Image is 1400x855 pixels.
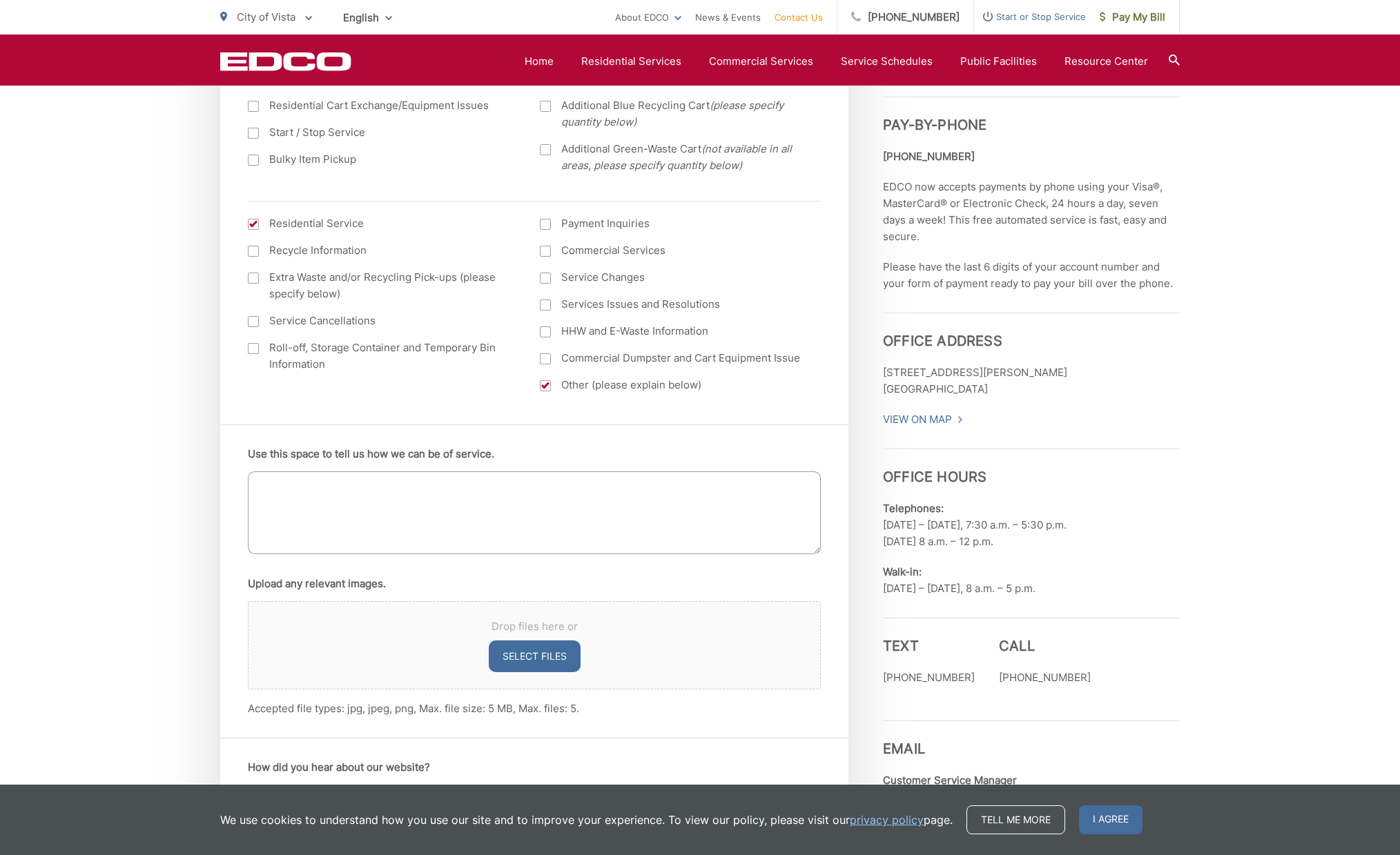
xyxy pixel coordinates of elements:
[561,99,784,128] em: (please specify quantity below)
[695,9,761,26] a: News & Events
[561,142,792,172] em: (not available in all areas, please specify quantity below)
[540,215,804,232] label: Payment Inquiries
[540,350,804,366] label: Commercial Dumpster and Cart Equipment Issue
[615,9,681,26] a: About EDCO
[540,323,804,340] label: HHW and E-Waste Information
[883,638,975,654] h3: Text
[883,313,1180,349] h3: Office Address
[1079,805,1143,834] span: I agree
[883,565,922,578] b: Walk-in:
[248,702,579,715] span: Accepted file types: jpg, jpeg, png, Max. file size: 5 MB, Max. files: 5.
[883,502,944,515] b: Telephones:
[248,340,512,373] label: Roll-off, Storage Container and Temporary Bin Information
[248,242,512,259] label: Recycle Information
[883,669,975,686] p: [PHONE_NUMBER]
[883,564,1180,597] p: [DATE] – [DATE], 8 a.m. – 5 p.m.
[248,151,512,168] label: Bulky Item Pickup
[1064,53,1148,70] a: Resource Center
[883,720,1180,757] h3: Email
[489,640,581,672] button: select files, upload any relevant images.
[248,124,512,141] label: Start / Stop Service
[220,52,351,71] a: EDCD logo. Return to the homepage.
[966,805,1065,834] a: Tell me more
[248,761,430,774] label: How did you hear about our website?
[883,179,1180,245] p: EDCO now accepts payments by phone using your Visa®, MasterCard® or Electronic Check, 24 hours a ...
[883,774,1017,787] strong: Customer Service Manager
[561,97,804,130] span: Additional Blue Recycling Cart
[248,313,512,329] label: Service Cancellations
[237,10,295,23] span: City of Vista
[883,449,1180,485] h3: Office Hours
[333,6,402,30] span: English
[248,448,494,460] label: Use this space to tell us how we can be of service.
[775,9,823,26] a: Contact Us
[883,97,1180,133] h3: Pay-by-Phone
[220,812,953,828] p: We use cookies to understand how you use our site and to improve your experience. To view our pol...
[883,411,964,428] a: View On Map
[248,97,512,114] label: Residential Cart Exchange/Equipment Issues
[883,150,975,163] strong: [PHONE_NUMBER]
[248,578,386,590] label: Upload any relevant images.
[1100,9,1165,26] span: Pay My Bill
[841,53,933,70] a: Service Schedules
[850,812,924,828] a: privacy policy
[540,269,804,286] label: Service Changes
[540,377,804,393] label: Other (please explain below)
[709,53,813,70] a: Commercial Services
[265,618,804,635] span: Drop files here or
[999,669,1091,686] p: [PHONE_NUMBER]
[540,242,804,259] label: Commercial Services
[883,364,1180,397] p: [STREET_ADDRESS][PERSON_NAME] [GEOGRAPHIC_DATA]
[883,259,1180,292] p: Please have the last 6 digits of your account number and your form of payment ready to pay your b...
[999,638,1091,654] h3: Call
[960,53,1037,70] a: Public Facilities
[883,500,1180,550] p: [DATE] – [DATE], 7:30 a.m. – 5:30 p.m. [DATE] 8 a.m. – 12 p.m.
[561,141,804,174] span: Additional Green-Waste Cart
[540,296,804,313] label: Services Issues and Resolutions
[248,215,512,232] label: Residential Service
[248,269,512,302] label: Extra Waste and/or Recycling Pick-ups (please specify below)
[525,53,554,70] a: Home
[581,53,681,70] a: Residential Services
